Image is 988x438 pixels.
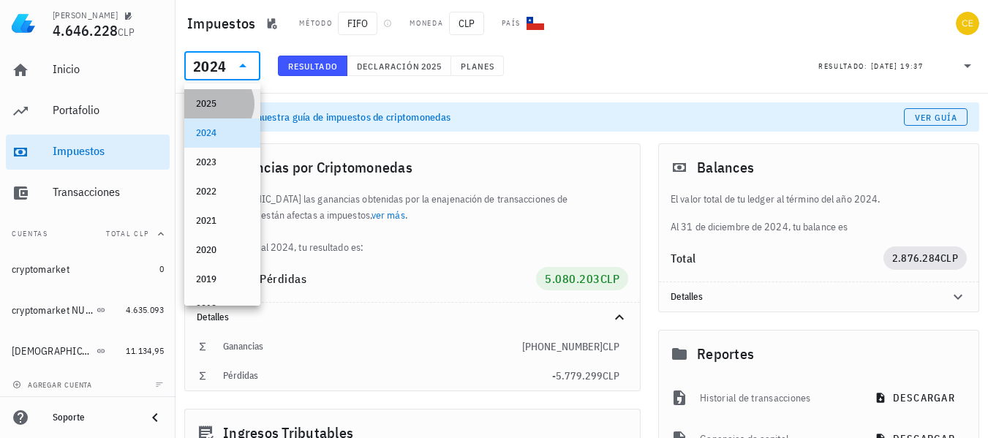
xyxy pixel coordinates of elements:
div: Pérdidas [223,370,552,382]
a: Transacciones [6,175,170,211]
button: Resultado [278,56,347,76]
div: Detalles [185,303,640,332]
div: avatar [956,12,979,35]
div: Soporte [53,412,135,423]
h1: Impuestos [187,12,261,35]
div: Resultado:[DATE] 19:37 [810,52,985,80]
span: [PHONE_NUMBER] [522,340,603,353]
span: 5.080.203 [545,271,600,286]
a: Inicio [6,53,170,88]
div: [DATE] 19:37 [871,59,924,74]
span: 4.646.228 [53,20,118,40]
span: descargar [878,391,955,404]
span: CLP [449,12,484,35]
span: 4.635.093 [126,304,164,315]
a: Ver guía [904,108,968,126]
div: 2023 [196,156,249,168]
a: [DEMOGRAPHIC_DATA] 1 11.134,95 [6,333,170,369]
button: Planes [451,56,505,76]
a: cryptomarket NUEVA 4.635.093 [6,292,170,328]
div: Detalles [659,282,978,311]
div: Detalles [671,291,932,303]
span: agregar cuenta [15,380,92,390]
div: Inicio [53,62,164,76]
div: 2019 [196,273,249,285]
div: cryptomarket [12,263,69,276]
span: CLP [603,369,619,382]
div: País [502,18,521,29]
button: agregar cuenta [9,377,99,392]
div: Ganancias [223,341,522,352]
span: Declaración [356,61,421,72]
span: -5.779.299 [552,369,603,382]
div: 2018 [196,303,249,314]
img: LedgiFi [12,12,35,35]
div: Al 31 de diciembre de 2024, tu balance es [659,191,978,235]
button: descargar [866,385,967,411]
div: 2022 [196,186,249,197]
div: Revisa nuestra guía de impuestos de criptomonedas [225,110,904,124]
div: Portafolio [53,103,164,117]
a: Portafolio [6,94,170,129]
div: Moneda [410,18,443,29]
span: 11.134,95 [126,345,164,356]
div: 2024 [193,59,226,74]
div: 2020 [196,244,249,256]
div: 2024 [184,51,260,80]
span: CLP [603,340,619,353]
div: 2025 [196,98,249,110]
span: 2.876.284 [892,252,940,265]
div: Impuestos [53,144,164,158]
span: Resultado [287,61,338,72]
span: Planes [460,61,495,72]
div: 2021 [196,215,249,227]
span: FIFO [338,12,377,35]
a: ver más [372,208,405,222]
div: Transacciones [53,185,164,199]
div: cryptomarket NUEVA [12,304,94,317]
div: Total [671,252,883,264]
div: Historial de transacciones [700,382,853,414]
div: [PERSON_NAME] [53,10,118,21]
span: Ver guía [914,112,958,123]
div: En [GEOGRAPHIC_DATA] las ganancias obtenidas por la enajenación de transacciones de criptomonedas... [185,191,640,255]
span: CLP [118,26,135,39]
span: 2025 [421,61,442,72]
span: CLP [940,252,958,265]
span: CLP [600,271,620,286]
div: [DEMOGRAPHIC_DATA] 1 [12,345,94,358]
div: Reportes [659,331,978,377]
div: Resultado: [818,56,871,75]
p: El valor total de tu ledger al término del año 2024. [671,191,967,207]
div: Balances [659,144,978,191]
div: Método [299,18,332,29]
div: Detalles [197,311,593,323]
span: Total CLP [106,229,149,238]
div: CL-icon [527,15,544,32]
a: cryptomarket 0 [6,252,170,287]
div: Ganancias por Criptomonedas [185,144,640,191]
a: Impuestos [6,135,170,170]
div: 2024 [196,127,249,139]
span: 0 [159,263,164,274]
button: CuentasTotal CLP [6,216,170,252]
button: Declaración 2025 [347,56,451,76]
